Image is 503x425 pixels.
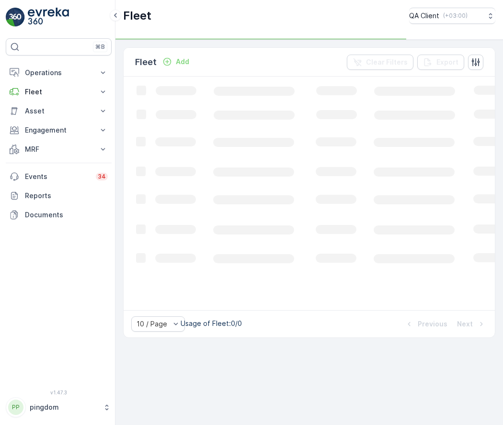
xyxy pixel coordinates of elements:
[6,140,112,159] button: MRF
[123,8,151,23] p: Fleet
[135,56,157,69] p: Fleet
[409,8,495,24] button: QA Client(+03:00)
[6,397,112,417] button: PPpingdom
[418,319,447,329] p: Previous
[30,403,98,412] p: pingdom
[176,57,189,67] p: Add
[403,318,448,330] button: Previous
[25,106,92,116] p: Asset
[181,319,242,328] p: Usage of Fleet : 0/0
[443,12,468,20] p: ( +03:00 )
[25,191,108,201] p: Reports
[6,121,112,140] button: Engagement
[347,55,413,70] button: Clear Filters
[6,101,112,121] button: Asset
[8,400,23,415] div: PP
[6,167,112,186] a: Events34
[417,55,464,70] button: Export
[25,145,92,154] p: MRF
[25,172,90,181] p: Events
[366,57,408,67] p: Clear Filters
[409,11,439,21] p: QA Client
[95,43,105,51] p: ⌘B
[6,82,112,101] button: Fleet
[6,8,25,27] img: logo
[25,68,92,78] p: Operations
[6,205,112,224] a: Documents
[25,210,108,220] p: Documents
[6,390,112,395] span: v 1.47.3
[457,319,473,329] p: Next
[28,8,69,27] img: logo_light-DOdMpM7g.png
[25,87,92,97] p: Fleet
[159,56,193,67] button: Add
[436,57,458,67] p: Export
[25,125,92,135] p: Engagement
[6,63,112,82] button: Operations
[6,186,112,205] a: Reports
[98,173,106,180] p: 34
[456,318,487,330] button: Next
